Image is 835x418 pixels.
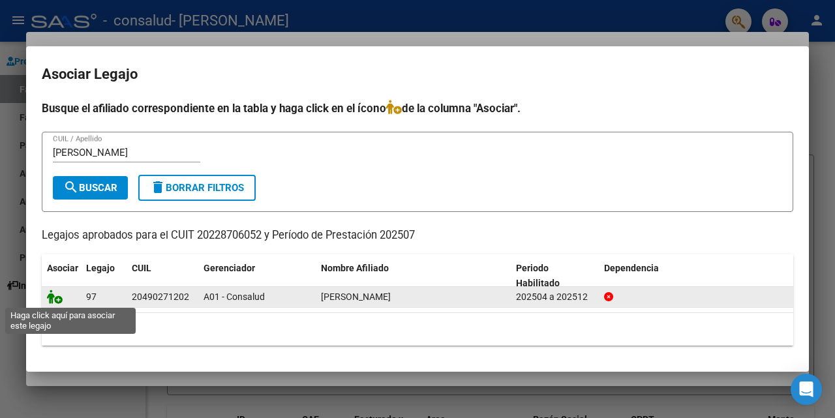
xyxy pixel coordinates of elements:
span: Gerenciador [204,263,255,273]
div: Open Intercom Messenger [791,374,822,405]
div: 1 registros [42,313,793,346]
span: Asociar [47,263,78,273]
button: Buscar [53,176,128,200]
datatable-header-cell: Periodo Habilitado [511,254,599,297]
datatable-header-cell: Asociar [42,254,81,297]
datatable-header-cell: Legajo [81,254,127,297]
span: Nombre Afiliado [321,263,389,273]
span: DUARTE JOSE ALEJANDRO [321,291,391,302]
h2: Asociar Legajo [42,62,793,87]
button: Borrar Filtros [138,175,256,201]
span: Buscar [63,182,117,194]
span: Legajo [86,263,115,273]
span: A01 - Consalud [204,291,265,302]
span: Borrar Filtros [150,182,244,194]
span: Periodo Habilitado [516,263,560,288]
span: Dependencia [604,263,659,273]
div: 20490271202 [132,290,189,305]
datatable-header-cell: CUIL [127,254,198,297]
mat-icon: delete [150,179,166,195]
h4: Busque el afiliado correspondiente en la tabla y haga click en el ícono de la columna "Asociar". [42,100,793,117]
span: 97 [86,291,97,302]
mat-icon: search [63,179,79,195]
datatable-header-cell: Gerenciador [198,254,316,297]
datatable-header-cell: Dependencia [599,254,794,297]
span: CUIL [132,263,151,273]
p: Legajos aprobados para el CUIT 20228706052 y Período de Prestación 202507 [42,228,793,244]
datatable-header-cell: Nombre Afiliado [316,254,511,297]
div: 202504 a 202512 [516,290,594,305]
